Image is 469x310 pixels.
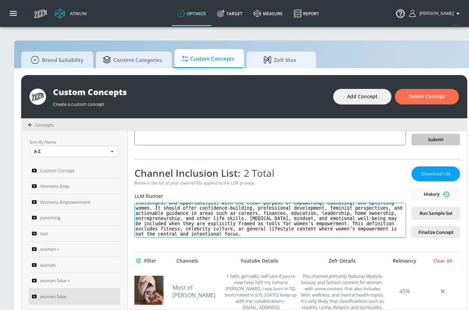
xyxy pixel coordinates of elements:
span: Brand Suitability [28,52,83,68]
button: Finalize Concept [412,226,460,238]
a: women false - [28,289,120,304]
textarea: women's empowerment: Women’s empowerment is the promotion of a [DEMOGRAPHIC_DATA]’s self-worth, a... [134,203,406,238]
span: Custom Concepts [182,51,234,67]
button: Run Sample Set [412,207,460,219]
a: Atrium [55,8,87,19]
a: Most of [PERSON_NAME] [172,284,221,299]
a: Custom Concept [28,163,120,179]
div: Channel Inclusion List: [134,166,406,180]
button: Open Resource Center [391,3,410,23]
span: Womens Empowerment [40,198,90,206]
a: test [28,226,120,241]
span: 2 Total [240,166,274,180]
span: women false + [40,276,70,285]
button: Download List [412,166,460,181]
span: women + [40,245,59,253]
span: Concepts [35,122,54,128]
a: Womens Empowerment [28,194,120,210]
span: Content Categories [103,52,162,68]
a: Target [212,1,248,26]
div: LLM Runner [134,193,406,199]
div: Custom Concepts [53,86,326,98]
a: optimize [172,1,212,26]
a: Womens Emp. [28,179,120,194]
button: Filter [134,255,159,267]
p: Sort By Name [30,138,119,146]
span: test [40,229,48,238]
span: Womens Emp. [40,182,70,190]
span: Filter [137,257,156,265]
div: Zefr Details [301,258,384,264]
span: parenting [40,213,60,222]
span: Download List [418,170,453,178]
div: Atrium [67,10,87,17]
div: This channel primarily features lifestyle, beauty and fashion content for women, with some conten... [301,273,384,309]
a: Report [288,1,325,26]
button: Delete Concept [395,89,459,104]
span: Finalize Concept [417,228,454,236]
div: Youtube Details [221,258,297,264]
a: women - [28,257,120,273]
div: † faith, girl-talks, self-care if you’re new here, hiii!! my name is taylor miree, i was born in ... [224,273,297,309]
span: Zefr Max [254,52,306,68]
span: Add Concept [347,92,378,101]
div: Below is the list of your channel IDs applied to the LLM prompt. [134,180,406,186]
div: Concepts [28,122,54,128]
div: Relevancy [387,258,422,264]
span: Delete Concept [409,92,445,101]
a: parenting [28,210,120,226]
button: [PERSON_NAME] [409,9,462,18]
a: women + [28,241,120,257]
a: women false + [28,273,120,289]
a: measure [248,1,288,26]
span: login as: aracely.alvarenga@zefr.com [417,11,454,16]
span: women - [40,261,58,269]
button: Add Concept [333,89,391,104]
div: 45% [387,273,422,309]
span: women false - [40,292,69,301]
div: Channels [176,258,198,264]
span: v 4.22.2 [452,23,462,27]
div: A-Z [30,146,119,157]
img: UCSeCAChMFerPDPLXm-QaHEA [134,276,163,305]
span: Custom Concept [40,166,75,175]
span: Run Sample Set [417,209,454,217]
div: Clear All [425,258,460,264]
div: Create a custom concept [53,98,326,107]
